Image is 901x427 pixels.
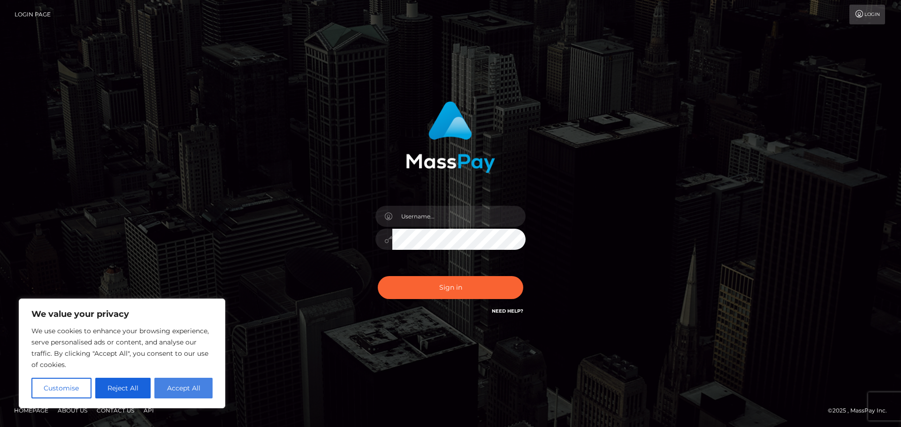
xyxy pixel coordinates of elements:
[140,403,158,418] a: API
[93,403,138,418] a: Contact Us
[31,308,213,320] p: We value your privacy
[15,5,51,24] a: Login Page
[492,308,523,314] a: Need Help?
[10,403,52,418] a: Homepage
[54,403,91,418] a: About Us
[828,405,894,416] div: © 2025 , MassPay Inc.
[19,299,225,408] div: We value your privacy
[95,378,151,398] button: Reject All
[378,276,523,299] button: Sign in
[154,378,213,398] button: Accept All
[31,378,92,398] button: Customise
[406,101,495,173] img: MassPay Login
[392,206,526,227] input: Username...
[31,325,213,370] p: We use cookies to enhance your browsing experience, serve personalised ads or content, and analys...
[849,5,885,24] a: Login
